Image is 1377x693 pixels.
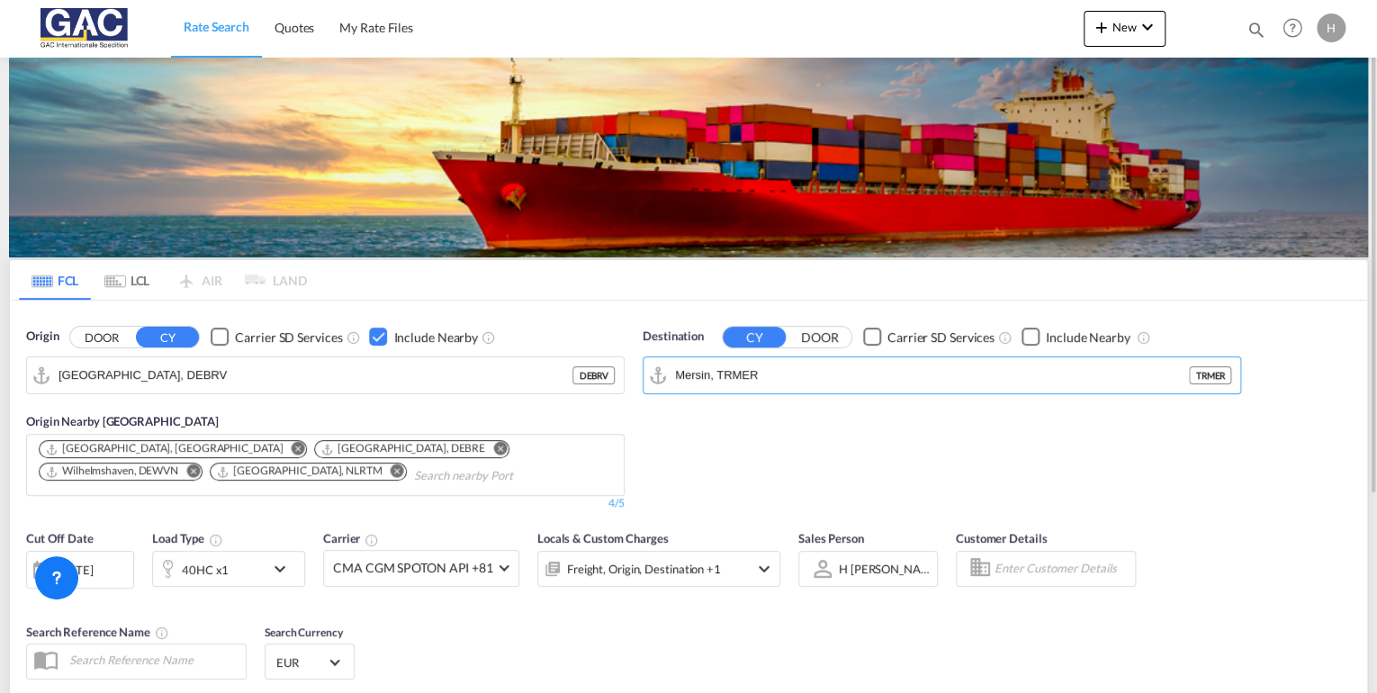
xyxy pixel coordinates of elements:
[994,555,1129,582] input: Enter Customer Details
[1136,330,1150,345] md-icon: Unchecked: Ignores neighbouring ports when fetching rates.Checked : Includes neighbouring ports w...
[537,531,669,545] span: Locals & Custom Charges
[235,328,342,346] div: Carrier SD Services
[209,533,223,547] md-icon: icon-information-outline
[1246,20,1266,40] md-icon: icon-magnify
[537,551,780,587] div: Freight Origin Destination Factory Stuffingicon-chevron-down
[26,625,169,639] span: Search Reference Name
[60,646,246,673] input: Search Reference Name
[1246,20,1266,47] div: icon-magnify
[1084,11,1165,47] button: icon-plus 400-fgNewicon-chevron-down
[91,260,163,300] md-tab-item: LCL
[27,357,624,393] md-input-container: Bremerhaven, DEBRV
[265,625,343,639] span: Search Currency
[45,441,286,456] div: Press delete to remove this chip.
[27,8,148,49] img: 9f305d00dc7b11eeb4548362177db9c3.png
[182,557,229,582] div: 40HC x1
[45,441,283,456] div: Hamburg, DEHAM
[56,562,93,578] div: [DATE]
[184,19,249,34] span: Rate Search
[26,551,134,589] div: [DATE]
[481,330,496,345] md-icon: Unchecked: Ignores neighbouring ports when fetching rates.Checked : Includes neighbouring ports w...
[1046,328,1130,346] div: Include Nearby
[567,556,721,581] div: Freight Origin Destination Factory Stuffing
[136,327,199,347] button: CY
[26,328,58,346] span: Origin
[643,328,704,346] span: Destination
[216,463,386,479] div: Press delete to remove this chip.
[152,551,305,587] div: 40HC x1icon-chevron-down
[269,558,300,580] md-icon: icon-chevron-down
[1091,20,1158,34] span: New
[1277,13,1308,43] span: Help
[320,441,485,456] div: Bremen, DEBRE
[369,328,478,346] md-checkbox: Checkbox No Ink
[956,531,1047,545] span: Customer Details
[753,558,775,580] md-icon: icon-chevron-down
[216,463,382,479] div: Rotterdam, NLRTM
[45,463,182,479] div: Press delete to remove this chip.
[19,260,307,300] md-pagination-wrapper: Use the left and right arrow keys to navigate between tabs
[1189,366,1231,384] div: TRMER
[19,260,91,300] md-tab-item: FCL
[723,327,786,347] button: CY
[320,441,489,456] div: Press delete to remove this chip.
[36,435,615,490] md-chips-wrap: Chips container. Use arrow keys to select chips.
[152,531,223,545] span: Load Type
[788,327,851,347] button: DOOR
[1277,13,1317,45] div: Help
[323,531,379,545] span: Carrier
[9,58,1368,257] img: LCL+%26+FCL+BACKGROUND.png
[58,362,572,389] input: Search by Port
[1091,16,1112,38] md-icon: icon-plus 400-fg
[414,462,585,490] input: Search nearby Port
[1021,328,1130,346] md-checkbox: Checkbox No Ink
[481,441,508,459] button: Remove
[276,654,327,670] span: EUR
[798,531,864,545] span: Sales Person
[608,496,625,511] div: 4/5
[364,533,379,547] md-icon: The selected Trucker/Carrierwill be displayed in the rate results If the rates are from another f...
[998,330,1012,345] md-icon: Unchecked: Search for CY (Container Yard) services for all selected carriers.Checked : Search for...
[837,555,932,581] md-select: Sales Person: H menze
[863,328,994,346] md-checkbox: Checkbox No Ink
[45,463,178,479] div: Wilhelmshaven, DEWVN
[26,586,40,610] md-datepicker: Select
[26,531,94,545] span: Cut Off Date
[26,414,219,428] span: Origin Nearby [GEOGRAPHIC_DATA]
[675,362,1189,389] input: Search by Port
[379,463,406,481] button: Remove
[175,463,202,481] button: Remove
[839,562,942,576] div: H [PERSON_NAME]
[274,649,345,675] md-select: Select Currency: € EUREuro
[393,328,478,346] div: Include Nearby
[1317,13,1345,42] div: H
[572,366,615,384] div: DEBRV
[333,559,493,577] span: CMA CGM SPOTON API +81
[887,328,994,346] div: Carrier SD Services
[274,20,314,35] span: Quotes
[70,327,133,347] button: DOOR
[643,357,1240,393] md-input-container: Mersin, TRMER
[211,328,342,346] md-checkbox: Checkbox No Ink
[339,20,413,35] span: My Rate Files
[1137,16,1158,38] md-icon: icon-chevron-down
[346,330,360,345] md-icon: Unchecked: Search for CY (Container Yard) services for all selected carriers.Checked : Search for...
[155,625,169,640] md-icon: Your search will be saved by the below given name
[279,441,306,459] button: Remove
